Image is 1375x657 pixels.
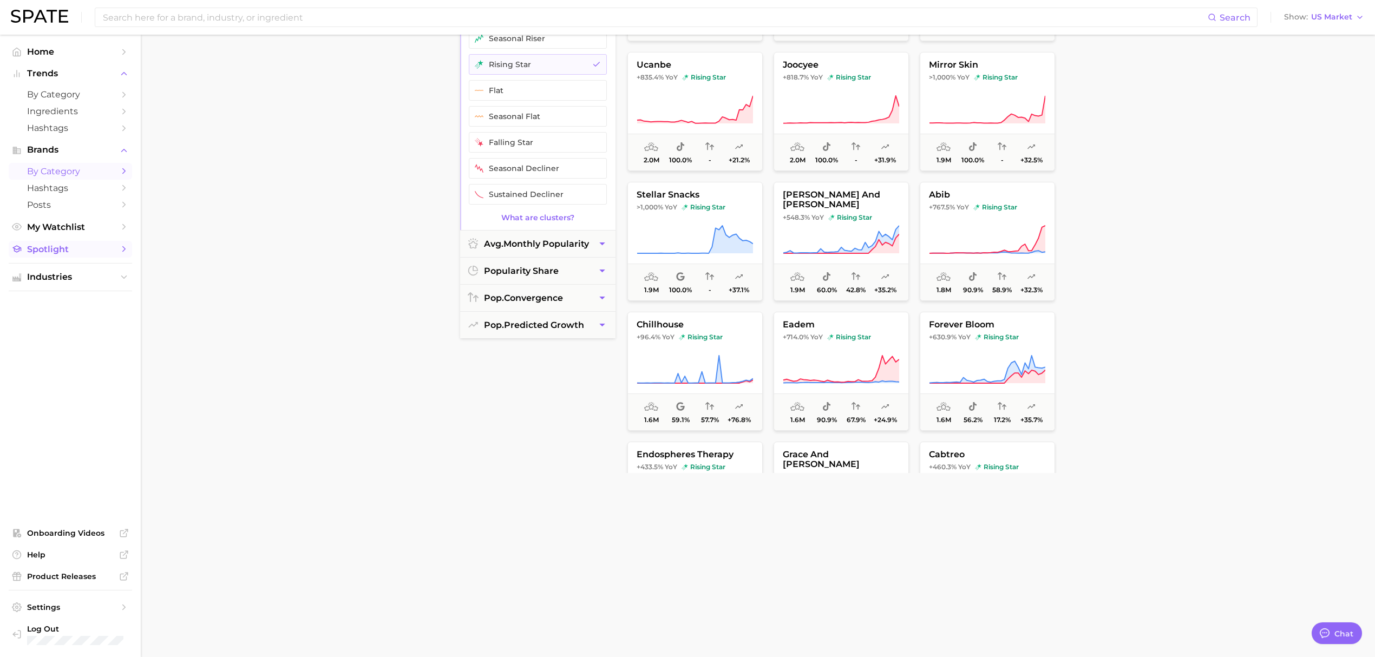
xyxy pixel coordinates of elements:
[822,400,831,413] span: popularity share: TikTok
[27,550,114,560] span: Help
[817,286,837,294] span: 60.0%
[1001,156,1004,164] span: -
[484,293,504,303] abbr: popularity index
[475,34,483,43] img: seasonal riser
[27,106,114,116] span: Ingredients
[628,450,762,459] span: endospheres therapy
[774,442,909,561] button: grace and [PERSON_NAME]+228.1% YoYrising starrising star1.3m52.0%63.0%+30.3%
[9,180,132,196] a: Hashtags
[735,400,743,413] span: popularity predicted growth: Likely
[9,103,132,120] a: Ingredients
[665,463,677,471] span: YoY
[774,60,908,70] span: joocyee
[852,141,860,154] span: popularity convergence: Insufficient Data
[644,156,659,164] span: 2.0m
[709,156,711,164] span: -
[637,463,663,471] span: +433.5%
[774,52,909,171] button: joocyee+818.7% YoYrising starrising star2.0m100.0%-+31.9%
[9,142,132,158] button: Brands
[27,571,114,581] span: Product Releases
[1027,271,1036,284] span: popularity predicted growth: Uncertain
[810,333,823,341] span: YoY
[469,80,607,101] button: flat
[644,271,658,284] span: average monthly popularity: Medium Popularity
[627,312,763,431] button: chillhouse+96.4% YoYrising starrising star1.6m59.1%57.7%+76.8%
[1020,286,1043,294] span: +32.3%
[1027,141,1036,154] span: popularity predicted growth: Likely
[484,320,504,330] abbr: popularity index
[827,334,834,340] img: rising star
[929,333,957,341] span: +630.9%
[774,312,909,431] button: eadem+714.0% YoYrising starrising star1.6m90.9%67.9%+24.9%
[920,52,1055,171] button: mirror skin>1,000% YoYrising starrising star1.9m100.0%-+32.5%
[662,333,675,341] span: YoY
[469,54,607,75] button: rising star
[852,271,860,284] span: popularity convergence: Medium Convergence
[469,132,607,153] button: falling star
[827,333,871,341] span: rising star
[475,60,483,69] img: rising star
[998,141,1006,154] span: popularity convergence: Insufficient Data
[828,214,835,221] img: rising star
[774,320,908,330] span: eadem
[790,271,804,284] span: average monthly popularity: Medium Popularity
[682,73,726,82] span: rising star
[729,156,750,164] span: +21.2%
[973,204,980,211] img: rising star
[460,312,616,338] button: pop.predicted growth
[484,320,584,330] span: predicted growth
[790,286,805,294] span: 1.9m
[968,141,977,154] span: popularity share: TikTok
[974,73,1018,82] span: rising star
[920,320,1055,330] span: forever bloom
[929,463,957,471] span: +460.3%
[920,182,1055,301] button: abib+767.5% YoYrising starrising star1.8m90.9%58.9%+32.3%
[847,416,866,424] span: 67.9%
[709,286,711,294] span: -
[1027,400,1036,413] span: popularity predicted growth: Very Likely
[920,312,1055,431] button: forever bloom+630.9% YoYrising starrising star1.6m56.2%17.2%+35.7%
[1020,416,1043,424] span: +35.7%
[27,624,135,634] span: Log Out
[627,182,763,301] button: stellar snacks>1,000% YoYrising starrising star1.9m100.0%-+37.1%
[735,141,743,154] span: popularity predicted growth: Uncertain
[682,74,689,81] img: rising star
[644,286,659,294] span: 1.9m
[682,204,688,211] img: rising star
[961,156,984,164] span: 100.0%
[484,266,559,276] span: popularity share
[998,271,1006,284] span: popularity convergence: Medium Convergence
[822,271,831,284] span: popularity share: TikTok
[957,203,969,212] span: YoY
[672,416,690,424] span: 59.1%
[682,463,725,471] span: rising star
[27,123,114,133] span: Hashtags
[27,244,114,254] span: Spotlight
[790,416,805,424] span: 1.6m
[665,73,678,82] span: YoY
[475,190,483,199] img: sustained decliner
[774,450,908,470] span: grace and [PERSON_NAME]
[937,156,951,164] span: 1.9m
[735,271,743,284] span: popularity predicted growth: Likely
[790,400,804,413] span: average monthly popularity: Medium Popularity
[701,416,719,424] span: 57.7%
[682,203,725,212] span: rising star
[9,196,132,213] a: Posts
[790,156,806,164] span: 2.0m
[810,73,823,82] span: YoY
[1220,12,1250,23] span: Search
[9,269,132,285] button: Industries
[774,190,908,210] span: [PERSON_NAME] and [PERSON_NAME]
[874,286,896,294] span: +35.2%
[475,138,483,147] img: falling star
[637,73,664,81] span: +835.4%
[665,203,677,212] span: YoY
[469,106,607,127] button: seasonal flat
[783,213,810,221] span: +548.3%
[9,621,132,648] a: Log out. Currently logged in with e-mail kacey.brides@givaudan.com.
[27,200,114,210] span: Posts
[728,416,751,424] span: +76.8%
[27,69,114,78] span: Trends
[27,183,114,193] span: Hashtags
